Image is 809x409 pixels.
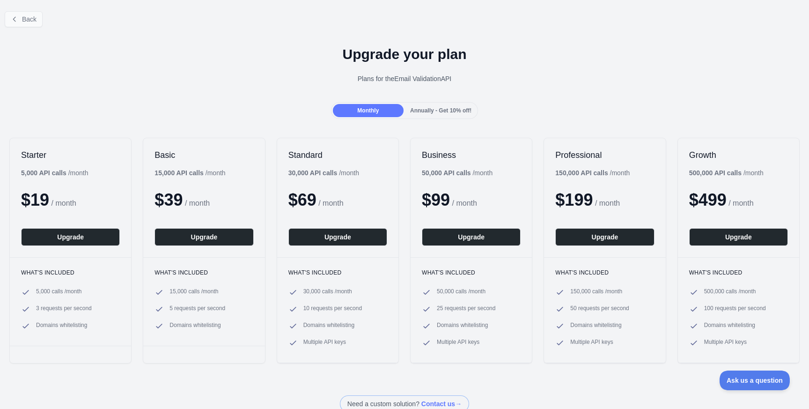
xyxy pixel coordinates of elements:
b: 50,000 API calls [422,169,471,177]
div: / month [288,168,359,178]
div: / month [422,168,493,178]
b: 150,000 API calls [555,169,608,177]
span: $ 99 [422,190,450,209]
iframe: Toggle Customer Support [720,371,790,390]
span: $ 69 [288,190,316,209]
span: $ 199 [555,190,593,209]
h2: Professional [555,149,654,161]
b: 30,000 API calls [288,169,338,177]
div: / month [555,168,630,178]
h2: Standard [288,149,387,161]
h2: Business [422,149,521,161]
